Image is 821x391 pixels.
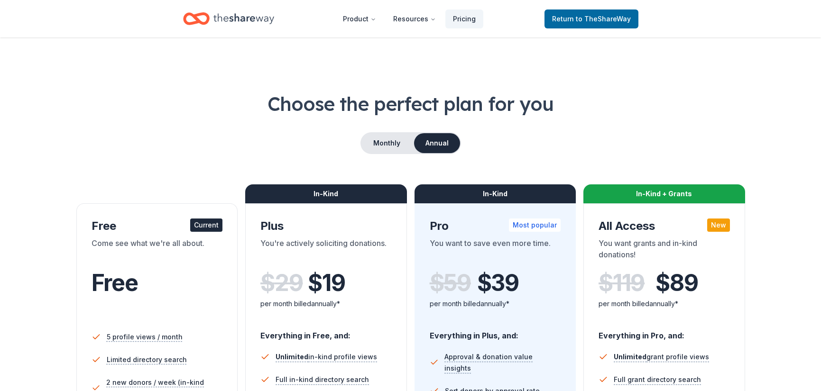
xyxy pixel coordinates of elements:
[599,298,730,309] div: per month billed annually*
[430,298,561,309] div: per month billed annually*
[38,91,783,117] h1: Choose the perfect plan for you
[190,218,222,232] div: Current
[276,353,308,361] span: Unlimited
[260,237,392,264] div: You're actively soliciting donations.
[583,184,745,203] div: In-Kind + Grants
[276,374,369,385] span: Full in-kind directory search
[430,322,561,342] div: Everything in Plus, and:
[260,298,392,309] div: per month billed annually*
[260,322,392,342] div: Everything in Free, and:
[415,184,576,203] div: In-Kind
[107,354,187,365] span: Limited directory search
[260,218,392,234] div: Plus
[655,270,698,296] span: $ 89
[614,374,701,385] span: Full grant directory search
[245,184,407,203] div: In-Kind
[599,237,730,264] div: You want grants and in-kind donations!
[614,353,709,361] span: grant profile views
[92,218,223,234] div: Free
[552,13,631,25] span: Return
[276,353,377,361] span: in-kind profile views
[544,9,638,28] a: Returnto TheShareWay
[599,218,730,234] div: All Access
[477,270,519,296] span: $ 39
[576,15,631,23] span: to TheShareWay
[509,218,561,232] div: Most popular
[430,218,561,234] div: Pro
[707,218,730,232] div: New
[308,270,345,296] span: $ 19
[335,9,384,28] button: Product
[361,133,412,153] button: Monthly
[92,269,138,297] span: Free
[107,331,183,343] span: 5 profile views / month
[614,353,646,361] span: Unlimited
[445,9,483,28] a: Pricing
[183,8,274,30] a: Home
[599,322,730,342] div: Everything in Pro, and:
[444,351,561,374] span: Approval & donation value insights
[430,237,561,264] div: You want to save even more time.
[92,237,223,264] div: Come see what we're all about.
[335,8,483,30] nav: Main
[386,9,443,28] button: Resources
[414,133,460,153] button: Annual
